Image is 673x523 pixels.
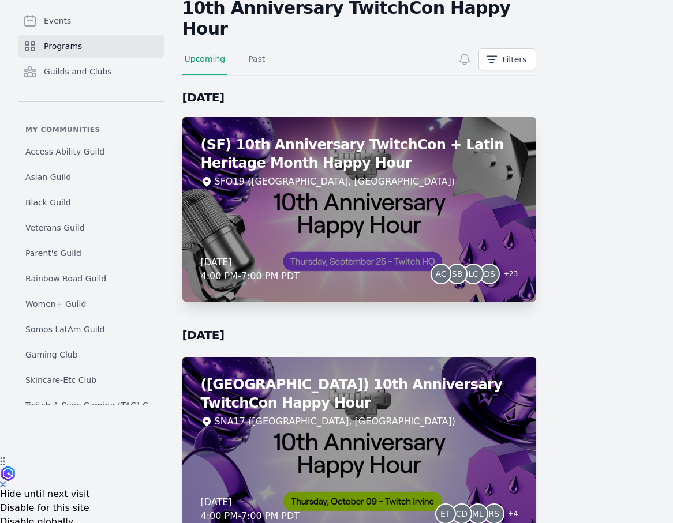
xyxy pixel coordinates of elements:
[182,53,228,75] a: Upcoming
[25,349,78,360] span: Gaming Club
[25,273,106,284] span: Rainbow Road Guild
[25,197,71,208] span: Black Guild
[501,507,518,523] span: + 4
[18,294,164,314] a: Women+ Guild
[44,66,112,77] span: Guilds and Clubs
[468,270,478,278] span: LC
[18,125,164,134] p: My communities
[25,222,85,234] span: Veterans Guild
[478,48,536,70] button: Filters
[25,146,104,157] span: Access Ability Guild
[25,298,86,310] span: Women+ Guild
[496,267,518,283] span: + 23
[18,319,164,340] a: Somos LatAm Guild
[18,370,164,390] a: Skincare-Etc Club
[44,15,71,27] span: Events
[18,167,164,187] a: Asian Guild
[25,247,81,259] span: Parent's Guild
[18,395,164,416] a: Twitch A-Sync Gaming (TAG) Club
[18,9,164,405] nav: Sidebar
[182,89,537,106] h2: [DATE]
[25,374,96,386] span: Skincare-Etc Club
[246,53,267,75] a: Past
[201,136,518,172] h2: (SF) 10th Anniversary TwitchCon + Latin Heritage Month Happy Hour
[18,60,164,83] a: Guilds and Clubs
[18,344,164,365] a: Gaming Club
[18,268,164,289] a: Rainbow Road Guild
[18,35,164,58] a: Programs
[44,40,82,52] span: Programs
[440,510,450,518] span: ET
[484,270,495,278] span: DS
[25,323,104,335] span: Somos LatAm Guild
[18,141,164,162] a: Access Ability Guild
[215,175,455,189] div: SFO19 ([GEOGRAPHIC_DATA], [GEOGRAPHIC_DATA])
[25,171,71,183] span: Asian Guild
[472,510,484,518] span: ML
[25,400,157,411] span: Twitch A-Sync Gaming (TAG) Club
[455,510,468,518] span: CD
[18,9,164,32] a: Events
[452,270,463,278] span: SB
[182,327,537,343] h2: [DATE]
[201,375,518,412] h2: ([GEOGRAPHIC_DATA]) 10th Anniversary TwitchCon Happy Hour
[435,270,446,278] span: AC
[18,217,164,238] a: Veterans Guild
[201,255,300,283] div: [DATE] 4:00 PM - 7:00 PM PDT
[215,415,456,428] div: SNA17 ([GEOGRAPHIC_DATA], [GEOGRAPHIC_DATA])
[201,495,300,523] div: [DATE] 4:00 PM - 7:00 PM PDT
[182,117,537,302] a: (SF) 10th Anniversary TwitchCon + Latin Heritage Month Happy HourSFO19 ([GEOGRAPHIC_DATA], [GEOGR...
[488,510,499,518] span: RS
[18,243,164,264] a: Parent's Guild
[18,192,164,213] a: Black Guild
[455,50,474,69] button: Subscribe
